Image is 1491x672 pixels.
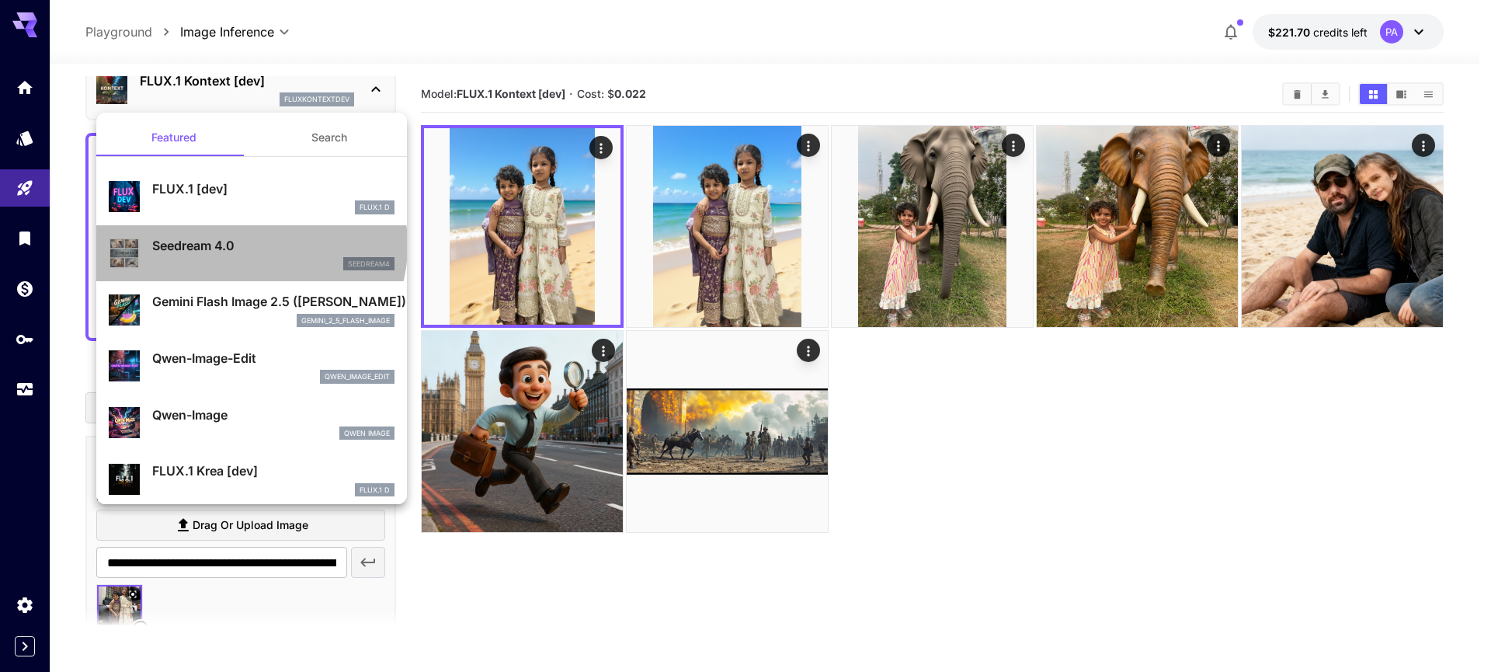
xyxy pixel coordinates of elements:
[252,119,407,156] button: Search
[109,343,394,390] div: Qwen-Image-Editqwen_image_edit
[109,230,394,277] div: Seedream 4.0seedream4
[109,399,394,447] div: Qwen-ImageQwen Image
[325,371,390,382] p: qwen_image_edit
[152,461,394,480] p: FLUX.1 Krea [dev]
[96,119,252,156] button: Featured
[348,259,390,270] p: seedream4
[109,286,394,333] div: Gemini Flash Image 2.5 ([PERSON_NAME])gemini_2_5_flash_image
[152,349,394,367] p: Qwen-Image-Edit
[109,173,394,221] div: FLUX.1 [dev]FLUX.1 D
[344,428,390,439] p: Qwen Image
[301,315,390,326] p: gemini_2_5_flash_image
[360,202,390,213] p: FLUX.1 D
[360,485,390,496] p: FLUX.1 D
[152,292,394,311] p: Gemini Flash Image 2.5 ([PERSON_NAME])
[152,236,394,255] p: Seedream 4.0
[109,455,394,503] div: FLUX.1 Krea [dev]FLUX.1 D
[152,406,394,424] p: Qwen-Image
[152,179,394,198] p: FLUX.1 [dev]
